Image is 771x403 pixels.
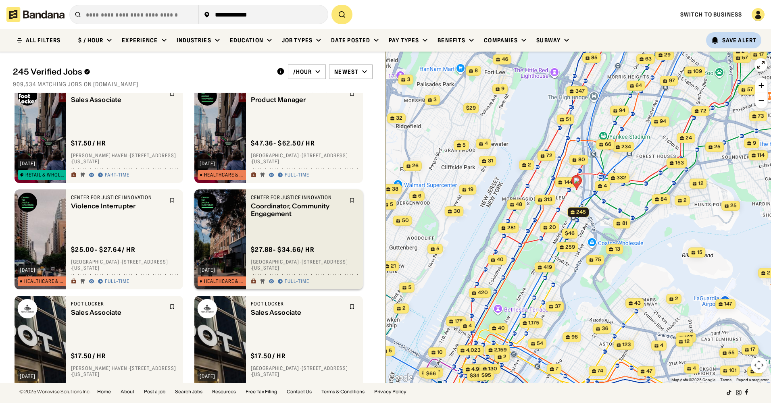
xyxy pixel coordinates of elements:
[251,259,358,271] div: [GEOGRAPHIC_DATA] · [STREET_ADDRESS] · [US_STATE]
[293,68,312,75] div: /hour
[728,349,735,356] span: 55
[722,37,756,44] div: Save Alert
[390,201,393,208] span: 5
[463,142,466,149] span: 5
[469,322,472,329] span: 4
[470,372,483,378] span: $340
[251,301,344,307] div: Foot Locker
[475,67,478,74] span: 8
[71,139,106,147] div: $ 17.50 / hr
[729,367,737,374] span: 101
[565,230,575,236] span: $46
[121,389,134,394] a: About
[758,113,764,120] span: 73
[251,309,344,316] div: Sales Associate
[502,56,508,63] span: 46
[507,224,516,231] span: 281
[198,86,217,106] img: Center for Justice Innovation logo
[724,301,732,307] span: 147
[18,86,37,106] img: Kids Foot Locker logo
[285,278,309,285] div: Full-time
[13,81,373,88] div: 909,534 matching jobs on [DOMAIN_NAME]
[757,152,765,159] span: 114
[501,85,504,92] span: 9
[488,366,497,372] span: 130
[285,172,309,179] div: Full-time
[602,325,608,332] span: 36
[331,37,370,44] div: Date Posted
[571,334,578,341] span: 96
[24,279,67,284] div: Healthcare & Mental Health
[686,135,692,141] span: 24
[730,202,737,209] span: 25
[680,11,742,18] a: Switch to Business
[564,179,573,186] span: 144
[720,378,731,382] a: Terms (opens in new tab)
[575,88,585,95] span: 347
[468,186,473,193] span: 19
[546,152,552,159] span: 72
[251,202,344,218] div: Coordinator, Community Engagement
[20,161,35,166] div: [DATE]
[408,284,411,291] span: 5
[177,37,211,44] div: Industries
[71,301,165,307] div: Foot Locker
[455,318,463,325] span: 175
[246,389,277,394] a: Free Tax Filing
[389,347,392,354] span: 5
[212,389,236,394] a: Resources
[200,268,215,272] div: [DATE]
[144,389,165,394] a: Post a job
[402,305,406,312] span: 2
[71,365,178,378] div: [PERSON_NAME] Haven · [STREET_ADDRESS] · [US_STATE]
[412,162,419,169] span: 26
[478,289,488,296] span: 420
[388,372,414,383] a: Open this area in Google Maps (opens a new window)
[591,54,598,61] span: 85
[418,193,421,199] span: 6
[388,372,414,383] img: Google
[198,193,217,212] img: Center for Justice Innovation logo
[685,334,693,341] span: 167
[751,357,767,373] button: Map camera controls
[753,140,756,147] span: 9
[438,37,465,44] div: Benefits
[407,76,410,83] span: 3
[484,37,518,44] div: Companies
[697,249,702,256] span: 15
[767,270,770,276] span: 2
[71,152,178,165] div: [PERSON_NAME] Haven · [STREET_ADDRESS] · [US_STATE]
[556,366,558,372] span: 7
[698,180,704,187] span: 12
[555,303,561,310] span: 37
[71,259,178,271] div: [GEOGRAPHIC_DATA] · [STREET_ADDRESS] · [US_STATE]
[230,37,263,44] div: Education
[693,365,696,372] span: 4
[549,224,556,231] span: 20
[19,389,91,394] div: © 2025 Workwise Solutions Inc.
[402,217,409,224] span: 50
[466,347,481,354] span: 4,023
[671,378,715,382] span: Map data ©2025 Google
[374,389,406,394] a: Privacy Policy
[669,77,675,84] span: 97
[251,96,344,104] div: Product Manager
[396,115,402,122] span: 32
[660,342,663,349] span: 4
[750,346,755,353] span: 17
[251,194,344,201] div: Center for Justice Innovation
[282,37,313,44] div: Job Types
[433,96,437,103] span: 3
[528,162,531,168] span: 2
[251,139,315,147] div: $ 47.36 - $62.50 / hr
[71,194,165,201] div: Center for Justice Innovation
[391,263,396,270] span: 21
[321,389,365,394] a: Terms & Conditions
[565,244,575,251] span: 259
[634,300,641,307] span: 43
[71,202,165,210] div: Violence Interrupter
[537,340,543,347] span: 54
[516,201,522,208] span: 48
[26,37,60,43] div: ALL FILTERS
